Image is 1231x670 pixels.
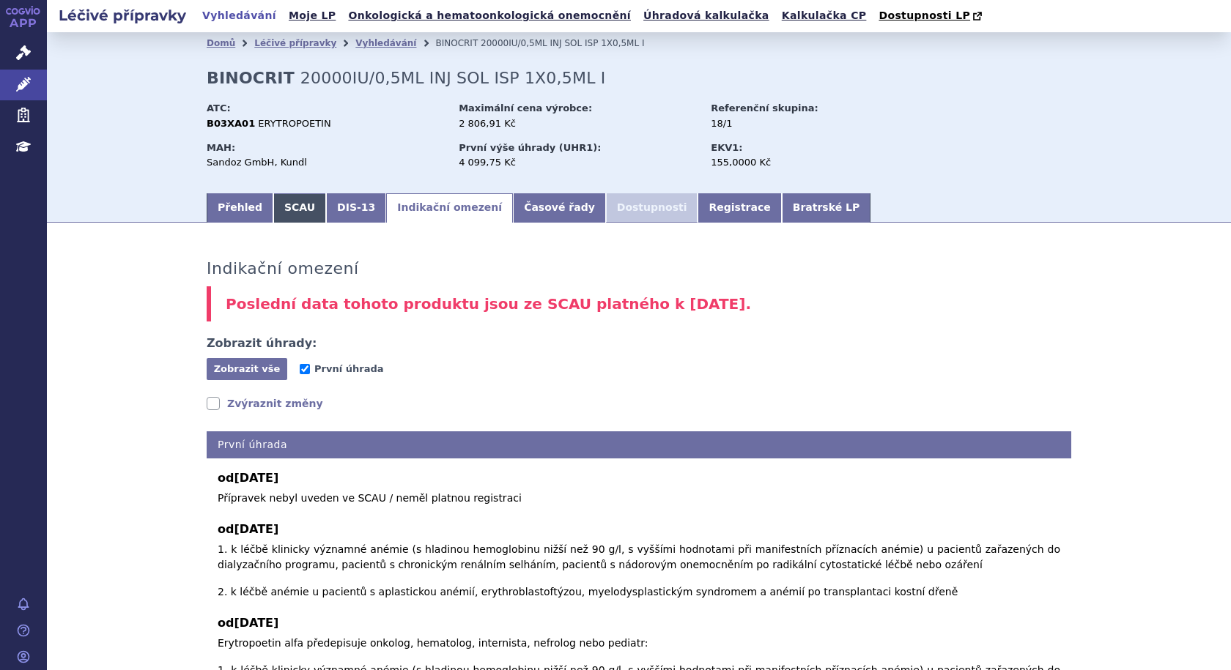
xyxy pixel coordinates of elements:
span: Zobrazit vše [214,363,281,374]
span: [DATE] [234,471,278,485]
strong: První výše úhrady (UHR1): [459,142,601,153]
span: [DATE] [234,522,278,536]
a: Domů [207,38,235,48]
a: Zvýraznit změny [207,396,323,411]
a: Onkologická a hematoonkologická onemocnění [344,6,635,26]
a: Indikační omezení [386,193,513,223]
div: Sandoz GmbH, Kundl [207,156,445,169]
h2: Léčivé přípravky [47,5,198,26]
a: Vyhledávání [198,6,281,26]
button: Zobrazit vše [207,358,287,380]
div: 155,0000 Kč [711,156,876,169]
strong: ATC: [207,103,231,113]
strong: B03XA01 [207,118,255,129]
a: DIS-13 [326,193,386,223]
a: Kalkulačka CP [777,6,871,26]
a: SCAU [273,193,326,223]
span: ERYTROPOETIN [258,118,330,129]
a: Moje LP [284,6,340,26]
span: 20000IU/0,5ML INJ SOL ISP 1X0,5ML I [300,69,606,87]
b: od [218,614,1060,632]
strong: EKV1: [711,142,742,153]
b: od [218,521,1060,538]
a: Bratrské LP [782,193,870,223]
a: Registrace [698,193,781,223]
span: [DATE] [234,616,278,630]
a: Úhradová kalkulačka [639,6,774,26]
div: 18/1 [711,117,876,130]
strong: MAH: [207,142,235,153]
h4: První úhrada [207,431,1071,458]
div: Poslední data tohoto produktu jsou ze SCAU platného k [DATE]. [207,286,1071,322]
input: První úhrada [300,364,310,374]
a: Přehled [207,193,273,223]
span: BINOCRIT [435,38,478,48]
h4: Zobrazit úhrady: [207,336,317,351]
p: 1. k léčbě klinicky významné anémie (s hladinou hemoglobinu nižší než 90 g/l, s vyššími hodnotami... [218,542,1060,600]
a: Dostupnosti LP [874,6,989,26]
strong: Maximální cena výrobce: [459,103,592,113]
span: Dostupnosti LP [879,10,970,21]
strong: BINOCRIT [207,69,295,87]
span: 20000IU/0,5ML INJ SOL ISP 1X0,5ML I [481,38,644,48]
a: Léčivé přípravky [254,38,336,48]
div: 4 099,75 Kč [459,156,697,169]
p: Přípravek nebyl uveden ve SCAU / neměl platnou registraci [218,491,1060,506]
a: Časové řady [513,193,606,223]
a: Vyhledávání [355,38,416,48]
strong: Referenční skupina: [711,103,818,113]
b: od [218,469,1060,487]
h3: Indikační omezení [207,259,359,278]
div: 2 806,91 Kč [459,117,697,130]
span: První úhrada [314,363,383,374]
